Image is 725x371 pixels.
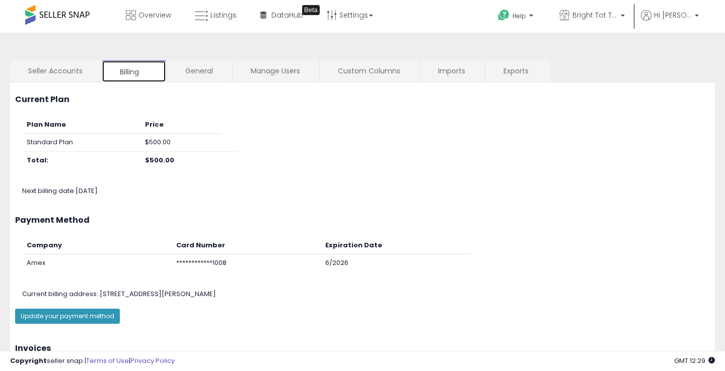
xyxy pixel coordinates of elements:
[10,356,175,366] div: seller snap | |
[141,134,222,152] td: $500.00
[15,216,710,225] h3: Payment Method
[10,356,47,365] strong: Copyright
[490,2,543,33] a: Help
[23,254,172,272] td: Amex
[167,60,231,81] a: General
[15,309,120,324] button: Update your payment method
[321,254,471,272] td: 6/2026
[145,155,174,165] b: $500.00
[15,187,724,196] div: Next billing date: [DATE]
[674,356,715,365] span: 2025-09-8 12:29 GMT
[15,95,710,104] h3: Current Plan
[172,237,322,254] th: Card Number
[15,290,724,299] div: [STREET_ADDRESS][PERSON_NAME]
[210,10,237,20] span: Listings
[302,5,320,15] div: Tooltip anchor
[641,10,699,33] a: Hi [PERSON_NAME]
[321,237,471,254] th: Expiration Date
[23,237,172,254] th: Company
[15,344,710,353] h3: Invoices
[138,10,171,20] span: Overview
[23,134,141,152] td: Standard Plan
[572,10,618,20] span: Bright Tot Toys
[233,60,318,81] a: Manage Users
[141,116,222,134] th: Price
[27,155,48,165] b: Total:
[10,60,101,81] a: Seller Accounts
[22,289,98,299] span: Current billing address:
[86,356,129,365] a: Terms of Use
[320,60,418,81] a: Custom Columns
[420,60,484,81] a: Imports
[497,9,510,22] i: Get Help
[130,356,175,365] a: Privacy Policy
[513,12,526,20] span: Help
[23,116,141,134] th: Plan Name
[102,60,166,82] a: Billing
[485,60,550,81] a: Exports
[271,10,303,20] span: DataHub
[654,10,692,20] span: Hi [PERSON_NAME]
